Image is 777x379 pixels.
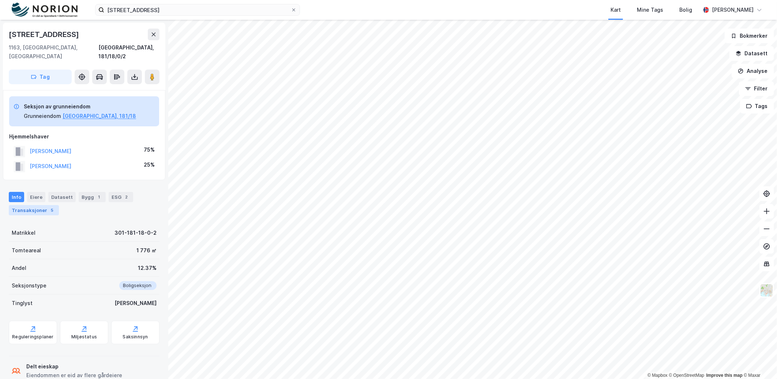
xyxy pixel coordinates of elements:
a: Improve this map [706,373,743,378]
button: Tag [9,70,72,84]
div: 301-181-18-0-2 [115,228,157,237]
div: [GEOGRAPHIC_DATA], 181/18/0/2 [98,43,159,61]
img: Z [760,283,774,297]
button: [GEOGRAPHIC_DATA], 181/18 [63,112,136,120]
div: [PERSON_NAME] [115,299,157,308]
div: Eiere [27,192,45,202]
div: ESG [109,192,133,202]
div: Mine Tags [637,5,663,14]
div: Bolig [679,5,692,14]
img: norion-logo.80e7a08dc31c2e691866.png [12,3,78,18]
div: 2 [123,193,130,201]
button: Filter [739,81,774,96]
div: Matrikkel [12,228,35,237]
div: Info [9,192,24,202]
a: Mapbox [647,373,668,378]
div: [PERSON_NAME] [712,5,754,14]
div: Miljøstatus [71,334,97,340]
div: Kontrollprogram for chat [740,344,777,379]
div: 1163, [GEOGRAPHIC_DATA], [GEOGRAPHIC_DATA] [9,43,98,61]
div: Transaksjoner [9,205,59,215]
div: Datasett [48,192,76,202]
div: Seksjon av grunneiendom [24,102,136,111]
div: 12.37% [138,264,157,272]
div: Saksinnsyn [123,334,148,340]
div: [STREET_ADDRESS] [9,29,80,40]
button: Tags [740,99,774,114]
div: Tomteareal [12,246,41,255]
a: OpenStreetMap [669,373,705,378]
div: Seksjonstype [12,281,46,290]
div: 1 [95,193,103,201]
div: Delt eieskap [26,362,122,371]
div: 1 776 ㎡ [136,246,157,255]
div: 75% [144,145,155,154]
button: Datasett [729,46,774,61]
div: Tinglyst [12,299,33,308]
button: Bokmerker [725,29,774,43]
div: Kart [611,5,621,14]
div: Reguleringsplaner [12,334,53,340]
div: Bygg [79,192,106,202]
div: Grunneiendom [24,112,61,120]
button: Analyse [732,64,774,78]
iframe: Chat Widget [740,344,777,379]
div: 25% [144,160,155,169]
div: 5 [49,207,56,214]
input: Søk på adresse, matrikkel, gårdeiere, leietakere eller personer [104,4,291,15]
div: Hjemmelshaver [9,132,159,141]
div: Andel [12,264,26,272]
